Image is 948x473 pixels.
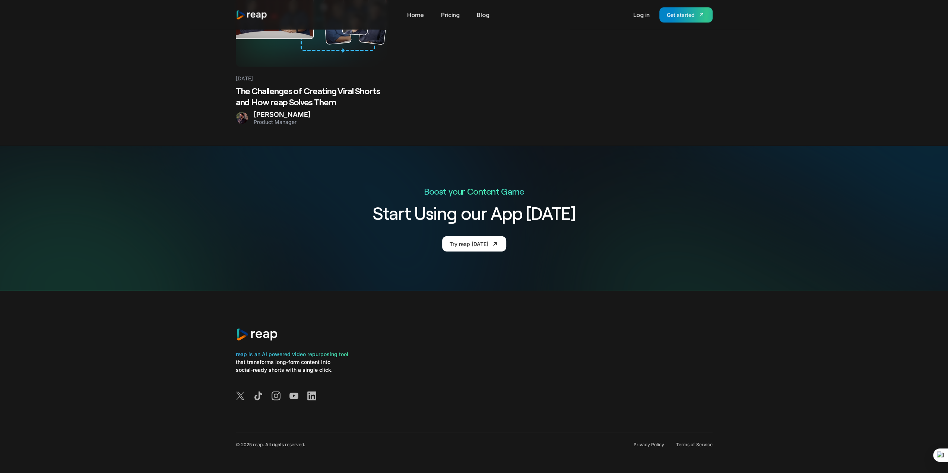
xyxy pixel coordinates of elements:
[236,350,348,358] div: reap is an AI powered video repurposing tool
[630,9,653,21] a: Log in
[331,201,617,224] h2: Start Using our App [DATE]
[403,9,428,21] a: Home
[236,10,268,20] img: reap logo
[634,442,664,448] a: Privacy Policy
[254,111,311,119] div: [PERSON_NAME]
[236,358,348,374] div: that transforms long-form content into social-ready shorts with a single click.
[254,119,311,125] div: Product Manager
[667,11,695,19] div: Get started
[236,10,268,20] a: home
[450,240,488,248] div: Try reap [DATE]
[442,236,506,252] a: Try reap [DATE]
[236,442,305,448] div: © 2025 reap. All rights reserved.
[659,7,713,23] a: Get started
[331,185,617,197] p: Boost your Content Game
[473,9,493,21] a: Blog
[676,442,713,448] a: Terms of Service
[437,9,463,21] a: Pricing
[236,85,387,108] h2: The Challenges of Creating Viral Shorts and How reap Solves Them
[236,67,253,82] div: [DATE]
